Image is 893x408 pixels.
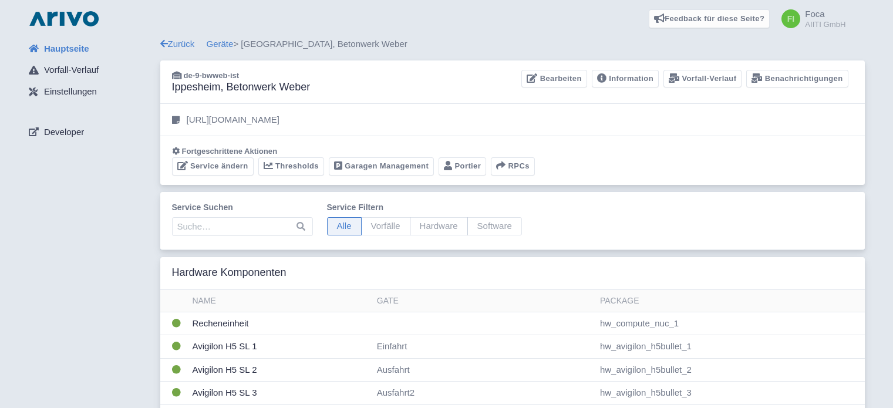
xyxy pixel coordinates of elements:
[491,157,535,176] button: RPCs
[19,81,160,103] a: Einstellungen
[44,85,97,99] span: Einstellungen
[19,38,160,60] a: Hauptseite
[258,157,324,176] a: Thresholds
[372,358,595,382] td: Ausfahrt
[44,126,84,139] span: Developer
[372,335,595,359] td: Einfahrt
[44,63,99,77] span: Vorfall-Verlauf
[44,42,89,56] span: Hauptseite
[805,9,824,19] span: Foca
[663,70,742,88] a: Vorfall-Verlauf
[172,81,311,94] h3: Ippesheim, Betonwerk Weber
[372,382,595,405] td: Ausfahrt2
[361,217,410,235] span: Vorfälle
[595,358,865,382] td: hw_avigilon_h5bullet_2
[172,217,313,236] input: Suche…
[187,113,279,127] p: [URL][DOMAIN_NAME]
[329,157,434,176] a: Garagen Management
[172,157,254,176] a: Service ändern
[207,39,234,49] a: Geräte
[19,121,160,143] a: Developer
[746,70,848,88] a: Benachrichtigungen
[649,9,770,28] a: Feedback für diese Seite?
[805,21,845,28] small: AIITI GmbH
[188,335,372,359] td: Avigilon H5 SL 1
[439,157,486,176] a: Portier
[595,382,865,405] td: hw_avigilon_h5bullet_3
[160,38,865,51] div: > [GEOGRAPHIC_DATA], Betonwerk Weber
[410,217,468,235] span: Hardware
[372,290,595,312] th: Gate
[19,59,160,82] a: Vorfall-Verlauf
[774,9,845,28] a: Foca AIITI GmbH
[188,290,372,312] th: Name
[172,267,287,279] h3: Hardware Komponenten
[188,382,372,405] td: Avigilon H5 SL 3
[184,71,240,80] span: de-9-bwweb-ist
[327,201,522,214] label: Service filtern
[172,201,313,214] label: Service suchen
[182,147,278,156] span: Fortgeschrittene Aktionen
[521,70,587,88] a: Bearbeiten
[595,312,865,335] td: hw_compute_nuc_1
[595,290,865,312] th: Package
[188,358,372,382] td: Avigilon H5 SL 2
[26,9,102,28] img: logo
[592,70,659,88] a: Information
[327,217,362,235] span: Alle
[595,335,865,359] td: hw_avigilon_h5bullet_1
[188,312,372,335] td: Recheneinheit
[160,39,195,49] a: Zurück
[467,217,522,235] span: Software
